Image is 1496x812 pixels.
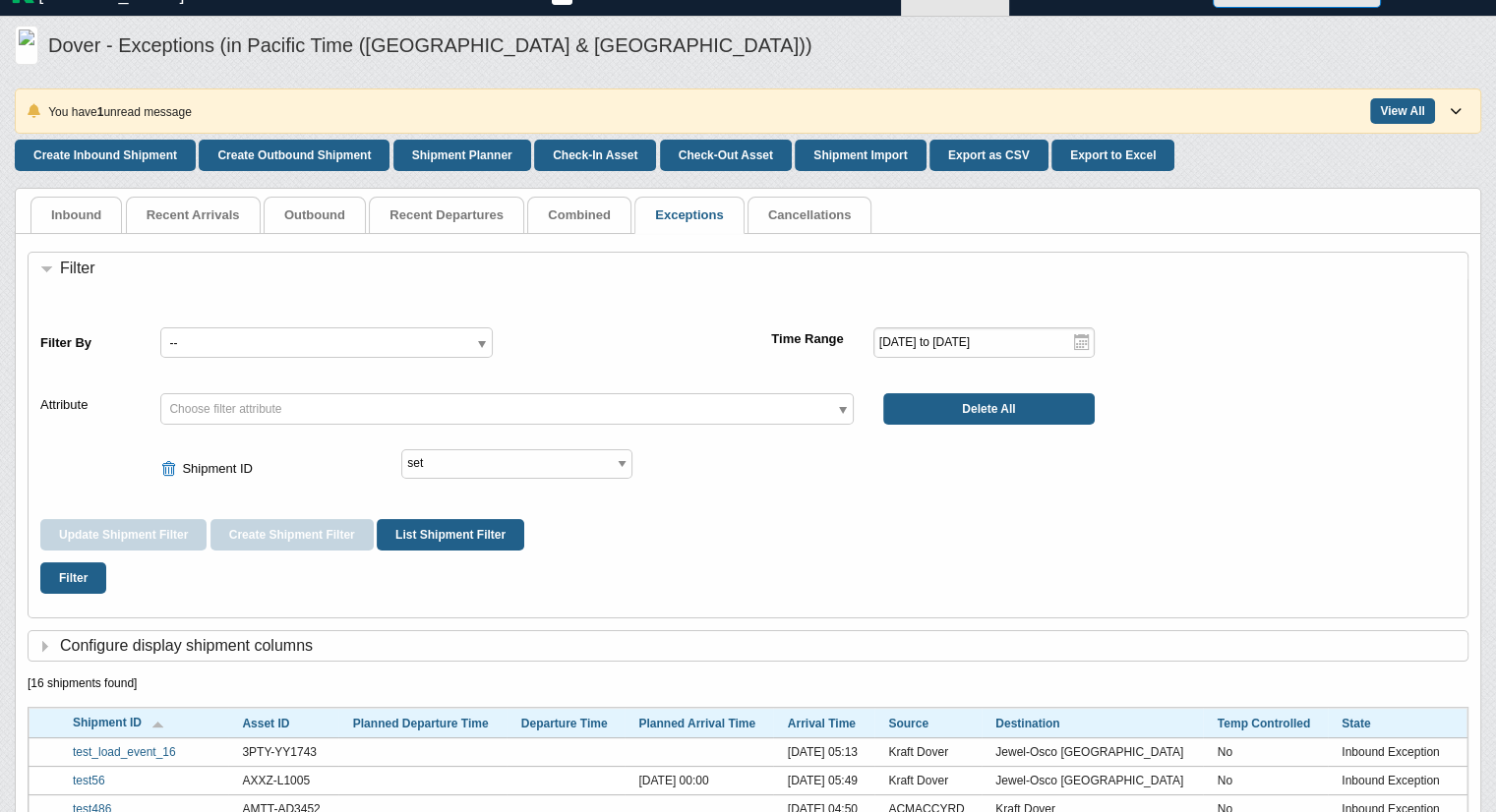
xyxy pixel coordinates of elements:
[1342,717,1370,730] a: State
[73,774,105,787] a: test56
[625,767,773,795] td: [DATE] 00:00
[1328,738,1467,767] td: Inbound Exception
[338,709,507,738] th: Sort by Planned Departure Time
[210,519,374,551] a: Create Shipment Filter
[377,519,524,551] a: List Shipment Filter
[507,709,625,738] th: Sort by Departure Time
[883,393,1095,425] a: Delete All
[995,717,1059,730] a: Destination
[874,767,982,795] td: Kraft Dover
[773,767,874,795] td: [DATE] 05:49
[638,717,755,730] a: Planned Arrival Time
[625,709,773,738] th: Sort by Planned Arrival Time
[51,207,101,222] a: Inbound
[548,207,611,222] a: Combined
[160,327,492,359] span: --
[1328,767,1467,795] td: Inbound Exception
[660,140,792,171] a: Check-Out Asset
[773,709,874,738] th: Sort by Arrival Time
[874,709,982,738] th: Sort by Source
[40,331,91,354] label: Filter By
[228,767,338,795] td: AXXZ-L1005
[40,562,106,594] button: Filter
[40,393,131,416] label: Attribute
[242,717,289,730] a: Asset ID
[393,140,531,171] a: Shipment Planner
[795,140,926,171] a: Shipment Import
[874,738,982,767] td: Kraft Dover
[15,26,38,65] img: logo_kft-dov.png
[1370,98,1434,124] a: View All
[788,717,856,730] a: Arrival Time
[48,105,192,119] span: You have unread message
[28,673,1468,695] label: [16 shipments found]
[768,207,852,222] a: Cancellations
[59,709,228,738] th: Sort by Shipment ID
[40,258,1467,279] h6: Filter
[182,457,253,480] label: Shipment ID
[982,767,1203,795] td: Jewel-Osco [GEOGRAPHIC_DATA]
[1203,767,1327,795] td: No
[199,140,389,171] a: Create Outbound Shipment
[228,738,338,767] td: 3PTY-YY1743
[15,140,196,171] a: Create Inbound Shipment
[228,709,338,738] th: Sort by Asset ID
[655,207,723,222] a: Exceptions
[40,519,207,551] a: Update Shipment Filter
[873,327,1095,358] input: yyyy-mm-dd to yyyy-mm-dd
[534,140,656,171] a: Check-In Asset
[48,31,1471,65] h5: Dover - Exceptions (in Pacific Time ([GEOGRAPHIC_DATA] & [GEOGRAPHIC_DATA]))
[929,140,1048,171] a: Export as CSV
[982,738,1203,767] td: Jewel-Osco [GEOGRAPHIC_DATA]
[73,745,176,759] a: test_load_event_16
[1328,709,1467,738] th: Sort by State
[353,717,489,730] a: Planned Departure Time
[982,709,1203,738] th: Sort by Destination
[521,717,608,730] a: Departure Time
[1218,717,1310,730] a: Temp Controlled
[1203,738,1327,767] td: No
[147,207,240,222] a: Recent Arrivals
[160,393,854,425] span: Shipment ID
[151,717,164,729] img: sort_desc-590c51446ec9caa0e54a02439bf901173a63c0cb65a517569cb5de9d6b7f4f05.png
[389,207,504,222] a: Recent Departures
[888,717,928,730] a: Source
[1051,140,1174,171] a: Export to Excel
[73,716,142,729] a: Shipment ID
[773,738,874,767] td: [DATE] 05:13
[1203,709,1327,738] th: Sort by Temp Controlled
[97,105,104,119] b: 1
[522,327,844,350] label: Time Range
[284,207,345,222] a: Outbound
[40,635,1467,657] h6: Configure display shipment columns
